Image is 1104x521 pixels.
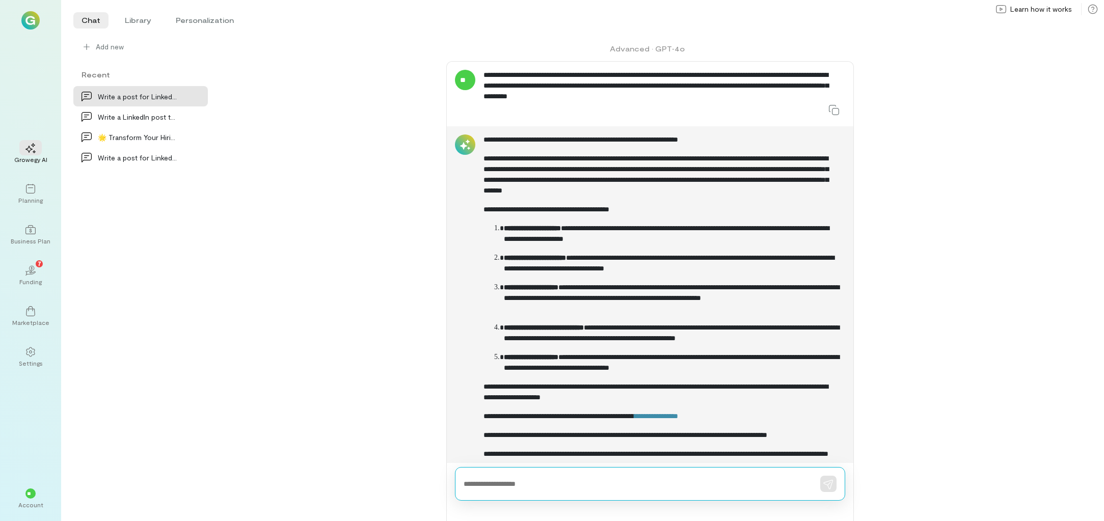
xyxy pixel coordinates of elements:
[98,91,177,102] div: Write a post for LinkedIn to generate interest in…
[18,501,43,509] div: Account
[18,196,43,204] div: Planning
[19,278,42,286] div: Funding
[12,176,49,212] a: Planning
[98,152,177,163] div: Write a post for LinkedIn to generate interest in…
[98,112,177,122] div: Write a LinkedIn post to generate interest in Rec…
[12,318,49,326] div: Marketplace
[96,42,200,52] span: Add new
[168,12,242,29] li: Personalization
[12,135,49,172] a: Growegy AI
[12,298,49,335] a: Marketplace
[12,257,49,294] a: Funding
[11,237,50,245] div: Business Plan
[19,359,43,367] div: Settings
[73,69,208,80] div: Recent
[12,339,49,375] a: Settings
[12,216,49,253] a: Business Plan
[1010,4,1072,14] span: Learn how it works
[73,12,109,29] li: Chat
[98,132,177,143] div: 🌟 Transform Your Hiring Strategy with Recruitmen…
[117,12,159,29] li: Library
[14,155,47,163] div: Growegy AI
[38,259,41,268] span: 7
